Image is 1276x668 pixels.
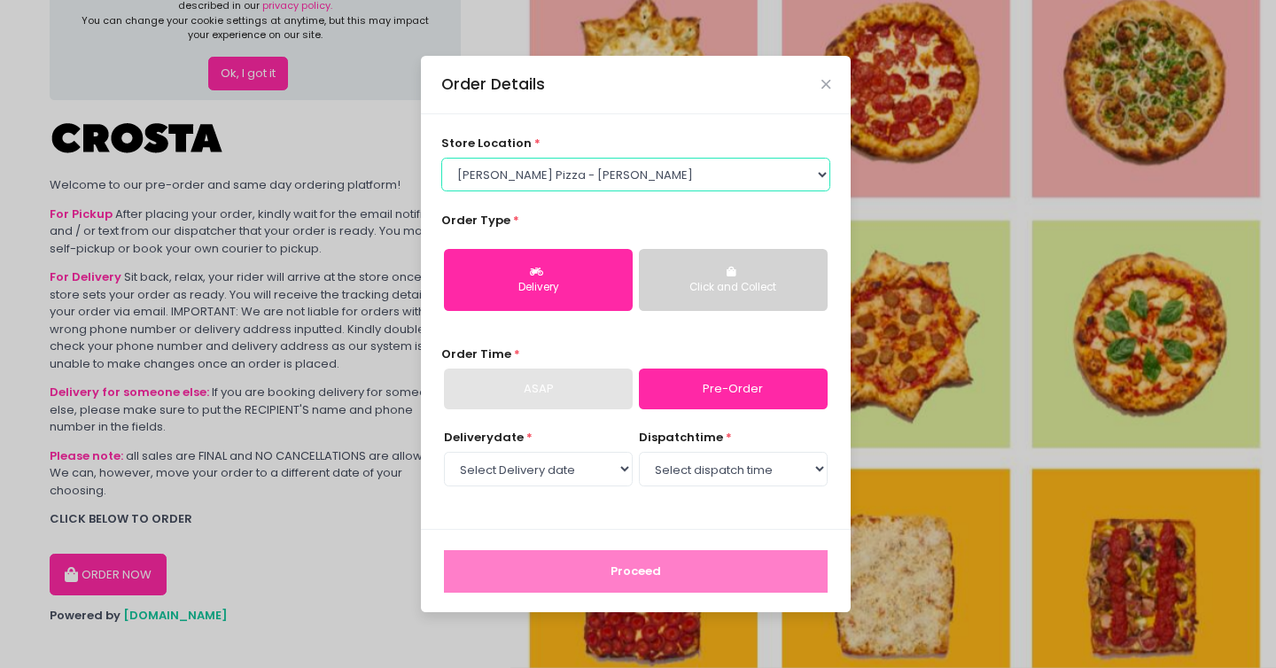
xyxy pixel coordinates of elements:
span: Delivery date [444,429,524,446]
div: Order Details [441,73,545,96]
button: Click and Collect [639,249,828,311]
a: Pre-Order [639,369,828,409]
span: Order Time [441,346,511,362]
span: store location [441,135,532,151]
button: Close [821,80,830,89]
button: Delivery [444,249,633,311]
span: dispatch time [639,429,723,446]
button: Proceed [444,550,828,593]
span: Order Type [441,212,510,229]
div: Click and Collect [651,280,815,296]
div: Delivery [456,280,620,296]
